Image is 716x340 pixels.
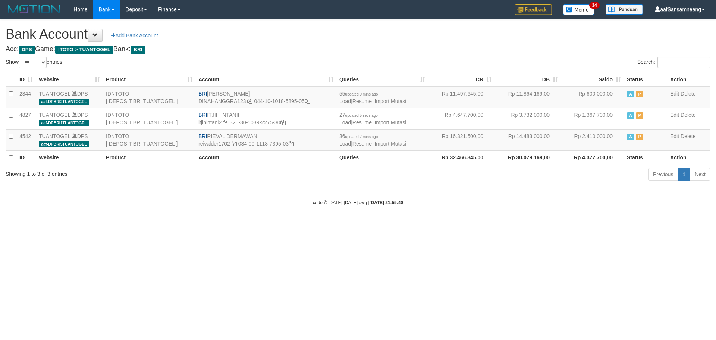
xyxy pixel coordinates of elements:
[39,91,70,97] a: TUANTOGEL
[345,113,378,118] span: updated 5 secs ago
[16,72,36,87] th: ID: activate to sort column ascending
[374,119,406,125] a: Import Mutasi
[198,91,207,97] span: BRI
[561,72,624,87] th: Saldo: activate to sort column ascending
[670,112,679,118] a: Edit
[36,87,103,108] td: DPS
[589,2,599,9] span: 34
[198,141,230,147] a: reivalder1702
[428,108,494,129] td: Rp 4.647.700,00
[352,119,372,125] a: Resume
[370,200,403,205] strong: [DATE] 21:55:40
[103,108,195,129] td: IDNTOTO [ DEPOSIT BRI TUANTOGEL ]
[627,134,634,140] span: Active
[39,141,89,147] span: aaf-DPBRI5TUANTOGEL
[198,98,246,104] a: DINAHANGGRA123
[6,46,710,53] h4: Acc: Game: Bank:
[374,98,406,104] a: Import Mutasi
[339,112,406,125] span: | |
[195,129,336,150] td: RIEVAL DERMAWAN 034-00-1118-7395-03
[339,141,351,147] a: Load
[681,91,695,97] a: Delete
[313,200,403,205] small: code © [DATE]-[DATE] dwg |
[103,150,195,165] th: Product
[627,91,634,97] span: Active
[247,98,252,104] a: Copy DINAHANGGRA123 to clipboard
[670,133,679,139] a: Edit
[561,108,624,129] td: Rp 1.367.700,00
[103,129,195,150] td: IDNTOTO [ DEPOSIT BRI TUANTOGEL ]
[195,72,336,87] th: Account: activate to sort column ascending
[624,150,667,165] th: Status
[428,87,494,108] td: Rp 11.497.645,00
[198,119,222,125] a: itjihintani2
[339,119,351,125] a: Load
[637,57,710,68] label: Search:
[345,135,378,139] span: updated 7 mins ago
[198,112,207,118] span: BRI
[345,92,378,96] span: updated 9 mins ago
[55,46,113,54] span: ITOTO > TUANTOGEL
[195,108,336,129] td: ITJIH INTANIH 325-30-1039-2275-30
[6,27,710,42] h1: Bank Account
[352,141,372,147] a: Resume
[627,112,634,119] span: Active
[339,91,406,104] span: | |
[39,112,70,118] a: TUANTOGEL
[636,112,643,119] span: Paused
[305,98,310,104] a: Copy 044101018589505 to clipboard
[690,168,710,181] a: Next
[657,57,710,68] input: Search:
[16,87,36,108] td: 2344
[19,46,35,54] span: DPS
[16,129,36,150] td: 4542
[131,46,145,54] span: BRI
[6,167,293,178] div: Showing 1 to 3 of 3 entries
[103,87,195,108] td: IDNTOTO [ DEPOSIT BRI TUANTOGEL ]
[6,57,62,68] label: Show entries
[103,72,195,87] th: Product: activate to sort column ascending
[289,141,294,147] a: Copy 034001118739503 to clipboard
[428,72,494,87] th: CR: activate to sort column ascending
[39,99,89,105] span: aaf-DPBRI2TUANTOGEL
[339,91,378,97] span: 55
[36,108,103,129] td: DPS
[667,72,710,87] th: Action
[648,168,678,181] a: Previous
[494,150,561,165] th: Rp 30.079.169,00
[195,150,336,165] th: Account
[106,29,163,42] a: Add Bank Account
[561,129,624,150] td: Rp 2.410.000,00
[39,120,89,126] span: aaf-DPBRI1TUANTOGEL
[561,150,624,165] th: Rp 4.377.700,00
[515,4,552,15] img: Feedback.jpg
[280,119,286,125] a: Copy 325301039227530 to clipboard
[39,133,70,139] a: TUANTOGEL
[339,133,406,147] span: | |
[678,168,690,181] a: 1
[6,4,62,15] img: MOTION_logo.png
[563,4,594,15] img: Button%20Memo.svg
[636,134,643,140] span: Paused
[352,98,372,104] a: Resume
[36,72,103,87] th: Website: activate to sort column ascending
[428,150,494,165] th: Rp 32.466.845,00
[636,91,643,97] span: Paused
[494,129,561,150] td: Rp 14.483.000,00
[374,141,406,147] a: Import Mutasi
[198,133,207,139] span: BRI
[232,141,237,147] a: Copy reivalder1702 to clipboard
[624,72,667,87] th: Status
[36,150,103,165] th: Website
[339,98,351,104] a: Load
[667,150,710,165] th: Action
[339,112,378,118] span: 27
[336,72,428,87] th: Queries: activate to sort column ascending
[681,112,695,118] a: Delete
[16,150,36,165] th: ID
[36,129,103,150] td: DPS
[223,119,228,125] a: Copy itjihintani2 to clipboard
[494,108,561,129] td: Rp 3.732.000,00
[681,133,695,139] a: Delete
[670,91,679,97] a: Edit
